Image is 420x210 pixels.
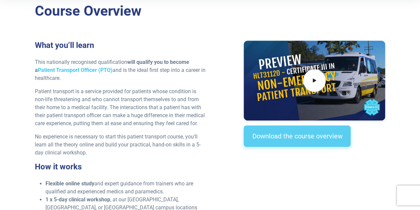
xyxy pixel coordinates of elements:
p: This nationally recognised qualification and is the ideal first step into a career in healthcare. [35,58,206,82]
p: Patient transport is a service provided for patients whose condition is non-life threatening and ... [35,88,206,127]
strong: 1 x 5-day clinical workshop [45,196,110,203]
p: No experience is necessary to start this patient transport course, you’ll learn all the theory on... [35,133,206,157]
iframe: EmbedSocial Universal Widget [244,160,385,200]
li: and expert guidance from trainers who are qualified and experienced medics and paramedics. [45,180,206,196]
a: Patient Transport Officer (PTO) [38,67,113,73]
h2: Course Overview [35,3,385,20]
a: Download the course overview [244,125,351,147]
h3: How it works [35,162,206,172]
h3: What you’ll learn [35,41,206,50]
strong: Flexible online study [45,180,94,187]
